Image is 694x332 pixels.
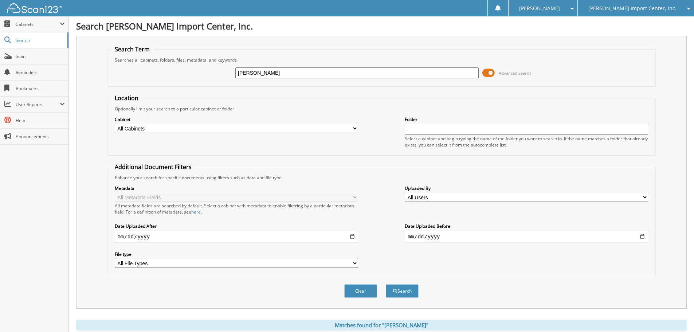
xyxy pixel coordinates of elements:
label: Date Uploaded Before [405,223,648,229]
div: Enhance your search for specific documents using filters such as date and file type. [111,175,652,181]
label: Cabinet [115,116,358,122]
button: Search [386,284,419,298]
button: Clear [344,284,377,298]
span: Reminders [16,69,65,75]
div: Select a cabinet and begin typing the name of the folder you want to search in. If the name match... [405,136,648,148]
input: start [115,231,358,242]
span: Advanced Search [499,70,531,76]
legend: Location [111,94,142,102]
span: User Reports [16,101,60,108]
div: All metadata fields are searched by default. Select a cabinet with metadata to enable filtering b... [115,203,358,215]
legend: Additional Document Filters [111,163,195,171]
h1: Search [PERSON_NAME] Import Center, Inc. [76,20,687,32]
div: Optionally limit your search to a particular cabinet or folder [111,106,652,112]
label: Uploaded By [405,185,648,191]
span: Scan [16,53,65,59]
a: here [191,209,201,215]
label: File type [115,251,358,257]
div: Searches all cabinets, folders, files, metadata, and keywords [111,57,652,63]
span: Announcements [16,133,65,140]
span: [PERSON_NAME] Import Center, Inc. [588,6,677,11]
span: Bookmarks [16,85,65,91]
span: Help [16,117,65,124]
span: Search [16,37,64,43]
div: Matches found for "[PERSON_NAME]" [76,320,687,331]
label: Folder [405,116,648,122]
input: end [405,231,648,242]
legend: Search Term [111,45,153,53]
label: Date Uploaded After [115,223,358,229]
span: [PERSON_NAME] [519,6,560,11]
label: Metadata [115,185,358,191]
img: scan123-logo-white.svg [7,3,62,13]
span: Cabinets [16,21,60,27]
